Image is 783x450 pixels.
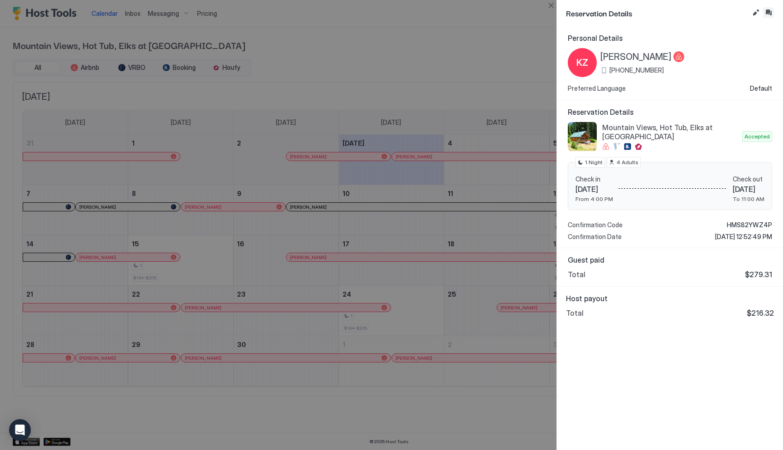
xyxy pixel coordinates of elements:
span: [PERSON_NAME] [600,51,672,63]
span: Check in [575,175,613,183]
span: 4 Adults [616,158,638,166]
span: $216.32 [747,308,774,318]
span: HMS82YWZ4P [727,221,772,229]
span: From 4:00 PM [575,196,613,202]
span: Reservation Details [568,108,772,117]
span: Personal Details [568,34,772,43]
span: Total [566,308,584,318]
span: Preferred Language [568,84,626,93]
div: Open Intercom Messenger [9,419,31,441]
span: [DATE] [575,185,613,194]
span: Host payout [566,294,774,303]
span: Reservation Details [566,7,749,19]
span: Confirmation Date [568,233,622,241]
span: Guest paid [568,255,772,264]
span: [DATE] [733,185,764,194]
button: Inbox [763,7,774,18]
span: Check out [733,175,764,183]
span: [DATE] 12:52:49 PM [715,233,772,241]
span: $279.31 [745,270,772,279]
span: Confirmation Code [568,221,623,229]
span: Default [750,84,772,93]
span: To 11:00 AM [733,196,764,202]
span: Mountain Views, Hot Tub, Elks at [GEOGRAPHIC_DATA] [602,123,739,141]
div: listing image [568,122,597,151]
span: [PHONE_NUMBER] [609,66,664,74]
button: Edit reservation [750,7,761,18]
span: Accepted [744,132,770,141]
span: 1 Night [585,158,603,166]
span: KZ [576,56,588,69]
span: Total [568,270,585,279]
